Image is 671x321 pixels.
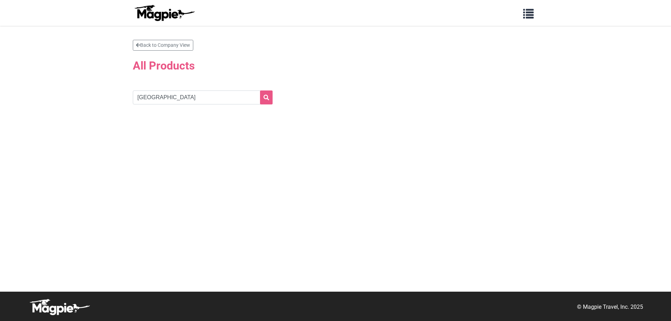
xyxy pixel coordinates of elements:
[28,299,91,315] img: logo-white-d94fa1abed81b67a048b3d0f0ab5b955.png
[577,302,643,312] p: © Magpie Travel, Inc. 2025
[133,5,196,21] img: logo-ab69f6fb50320c5b225c76a69d11143b.png
[133,90,273,104] input: Search products...
[133,40,193,51] a: Back to Company View
[133,55,538,76] h2: All Products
